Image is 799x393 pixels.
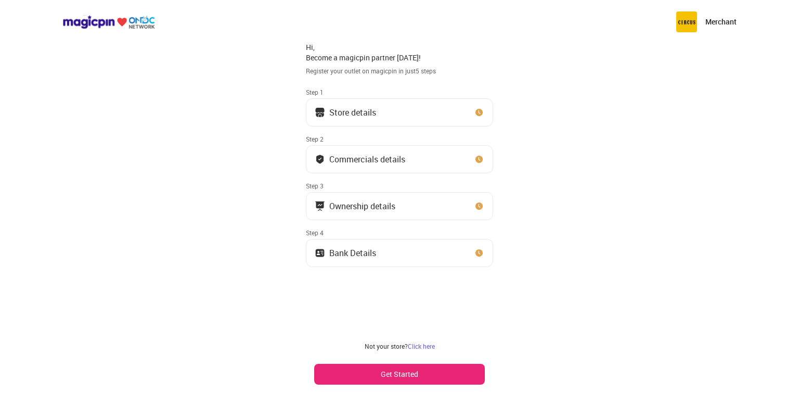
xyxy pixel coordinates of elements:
[408,342,435,350] a: Click here
[306,88,493,96] div: Step 1
[329,250,376,256] div: Bank Details
[306,145,493,173] button: Commercials details
[329,110,376,115] div: Store details
[306,192,493,220] button: Ownership details
[315,154,325,164] img: bank_details_tick.fdc3558c.svg
[474,154,484,164] img: clock_icon_new.67dbf243.svg
[474,107,484,118] img: clock_icon_new.67dbf243.svg
[329,157,405,162] div: Commercials details
[306,182,493,190] div: Step 3
[306,42,493,62] div: Hi, Become a magicpin partner [DATE]!
[315,107,325,118] img: storeIcon.9b1f7264.svg
[62,15,155,29] img: ondc-logo-new-small.8a59708e.svg
[314,364,485,385] button: Get Started
[315,201,325,211] img: commercials_icon.983f7837.svg
[306,135,493,143] div: Step 2
[306,239,493,267] button: Bank Details
[474,248,484,258] img: clock_icon_new.67dbf243.svg
[705,17,737,27] p: Merchant
[365,342,408,350] span: Not your store?
[474,201,484,211] img: clock_icon_new.67dbf243.svg
[315,248,325,258] img: ownership_icon.37569ceb.svg
[329,204,395,209] div: Ownership details
[676,11,697,32] img: circus.b677b59b.png
[306,98,493,126] button: Store details
[306,67,493,75] div: Register your outlet on magicpin in just 5 steps
[306,229,493,237] div: Step 4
